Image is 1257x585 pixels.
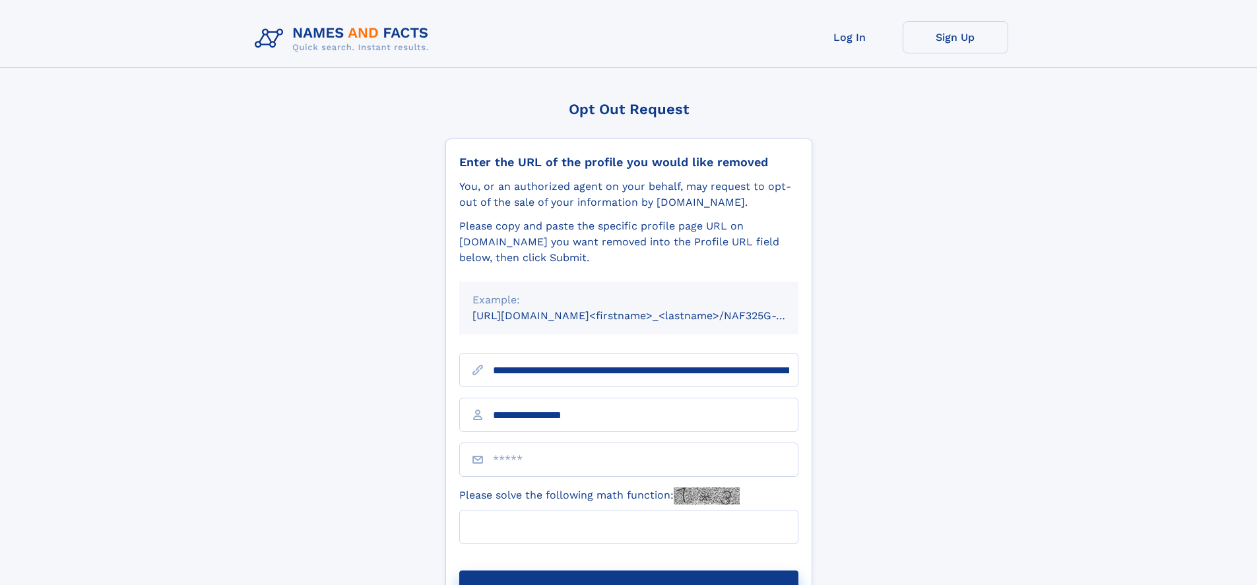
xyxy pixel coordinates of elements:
div: Please copy and paste the specific profile page URL on [DOMAIN_NAME] you want removed into the Pr... [459,218,798,266]
div: Opt Out Request [445,101,812,117]
img: Logo Names and Facts [249,21,439,57]
small: [URL][DOMAIN_NAME]<firstname>_<lastname>/NAF325G-xxxxxxxx [472,309,823,322]
a: Log In [797,21,903,53]
div: Enter the URL of the profile you would like removed [459,155,798,169]
div: Example: [472,292,785,308]
div: You, or an authorized agent on your behalf, may request to opt-out of the sale of your informatio... [459,179,798,210]
a: Sign Up [903,21,1008,53]
label: Please solve the following math function: [459,487,740,505]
